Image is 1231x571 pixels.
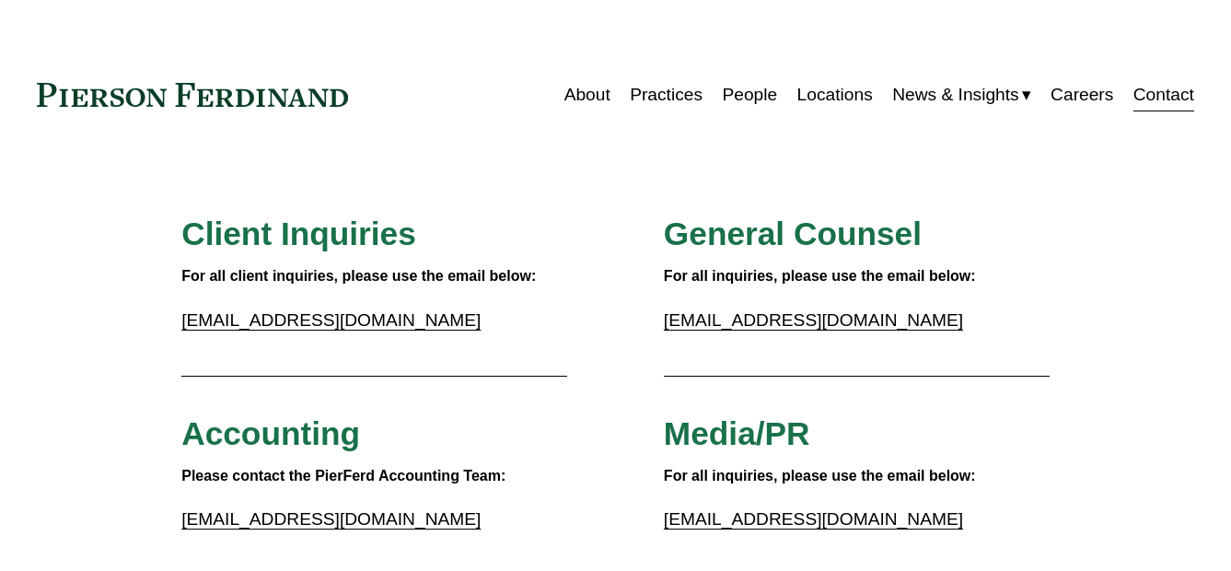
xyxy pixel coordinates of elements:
a: Careers [1051,77,1113,112]
strong: Please contact the PierFerd Accounting Team: [181,468,505,484]
a: People [722,77,777,112]
span: General Counsel [664,216,922,251]
a: [EMAIL_ADDRESS][DOMAIN_NAME] [664,509,963,529]
a: folder dropdown [892,77,1031,112]
a: About [564,77,610,112]
a: [EMAIL_ADDRESS][DOMAIN_NAME] [181,310,481,330]
strong: For all inquiries, please use the email below: [664,468,976,484]
span: Accounting [181,415,360,451]
a: Contact [1133,77,1194,112]
span: News & Insights [892,79,1019,111]
a: Practices [630,77,703,112]
span: Client Inquiries [181,216,416,251]
span: Media/PR [664,415,810,451]
a: [EMAIL_ADDRESS][DOMAIN_NAME] [181,509,481,529]
strong: For all inquiries, please use the email below: [664,268,976,284]
a: Locations [797,77,873,112]
strong: For all client inquiries, please use the email below: [181,268,536,284]
a: [EMAIL_ADDRESS][DOMAIN_NAME] [664,310,963,330]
